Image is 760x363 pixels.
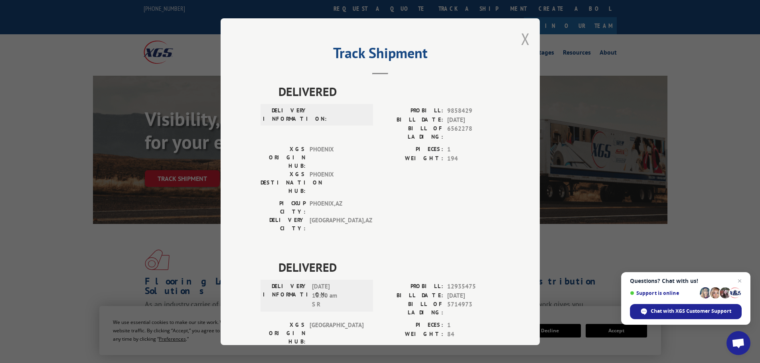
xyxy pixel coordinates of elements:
label: WEIGHT: [380,330,443,339]
span: [GEOGRAPHIC_DATA] [310,321,363,346]
label: PROBILL: [380,106,443,116]
span: Questions? Chat with us! [630,278,742,284]
label: BILL DATE: [380,291,443,300]
span: 194 [447,154,500,163]
label: XGS ORIGIN HUB: [261,321,306,346]
label: PIECES: [380,145,443,154]
span: DELIVERED [278,82,500,100]
span: PHOENIX , AZ [310,199,363,216]
span: [DATE] [447,115,500,124]
span: 84 [447,330,500,339]
label: DELIVERY CITY: [261,216,306,233]
label: XGS ORIGIN HUB: [261,145,306,170]
label: PIECES: [380,321,443,330]
span: DELIVERED [278,258,500,276]
span: [GEOGRAPHIC_DATA] , AZ [310,216,363,233]
h2: Track Shipment [261,47,500,63]
div: Chat with XGS Customer Support [630,304,742,319]
span: 12935475 [447,282,500,291]
label: PICKUP CITY: [261,199,306,216]
label: BILL OF LADING: [380,300,443,317]
span: 5714973 [447,300,500,317]
span: 1 [447,321,500,330]
label: DELIVERY INFORMATION: [263,282,308,309]
label: PROBILL: [380,282,443,291]
span: PHOENIX [310,170,363,195]
span: PHOENIX [310,145,363,170]
span: [DATE] [447,291,500,300]
label: BILL OF LADING: [380,124,443,141]
div: Open chat [726,331,750,355]
span: 6562278 [447,124,500,141]
span: Support is online [630,290,697,296]
label: XGS DESTINATION HUB: [261,170,306,195]
label: WEIGHT: [380,154,443,163]
label: BILL DATE: [380,115,443,124]
label: DELIVERY INFORMATION: [263,106,308,123]
span: Close chat [735,276,744,286]
span: [DATE] 10:00 am S R [312,282,366,309]
span: 9858429 [447,106,500,116]
button: Close modal [521,28,530,49]
span: Chat with XGS Customer Support [651,308,731,315]
span: 1 [447,145,500,154]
